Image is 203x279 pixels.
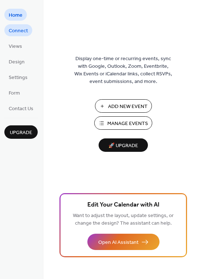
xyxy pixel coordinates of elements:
button: 🚀 Upgrade [99,138,148,152]
span: Edit Your Calendar with AI [87,200,159,210]
a: Settings [4,71,32,83]
button: Add New Event [95,99,152,113]
a: Home [4,9,27,21]
span: Home [9,12,22,19]
span: Want to adjust the layout, update settings, or change the design? The assistant can help. [73,211,174,228]
span: Manage Events [107,120,148,128]
span: Form [9,89,20,97]
span: Contact Us [9,105,33,113]
a: Views [4,40,26,52]
span: Add New Event [108,103,148,111]
a: Design [4,55,29,67]
a: Form [4,87,24,99]
span: Display one-time or recurring events, sync with Google, Outlook, Zoom, Eventbrite, Wix Events or ... [74,55,172,86]
span: Open AI Assistant [98,239,138,246]
span: Connect [9,27,28,35]
span: Design [9,58,25,66]
a: Contact Us [4,102,38,114]
span: Settings [9,74,28,82]
button: Open AI Assistant [87,234,159,250]
button: Manage Events [94,116,152,130]
span: 🚀 Upgrade [103,141,144,151]
span: Views [9,43,22,50]
button: Upgrade [4,125,38,139]
a: Connect [4,24,32,36]
span: Upgrade [10,129,32,137]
